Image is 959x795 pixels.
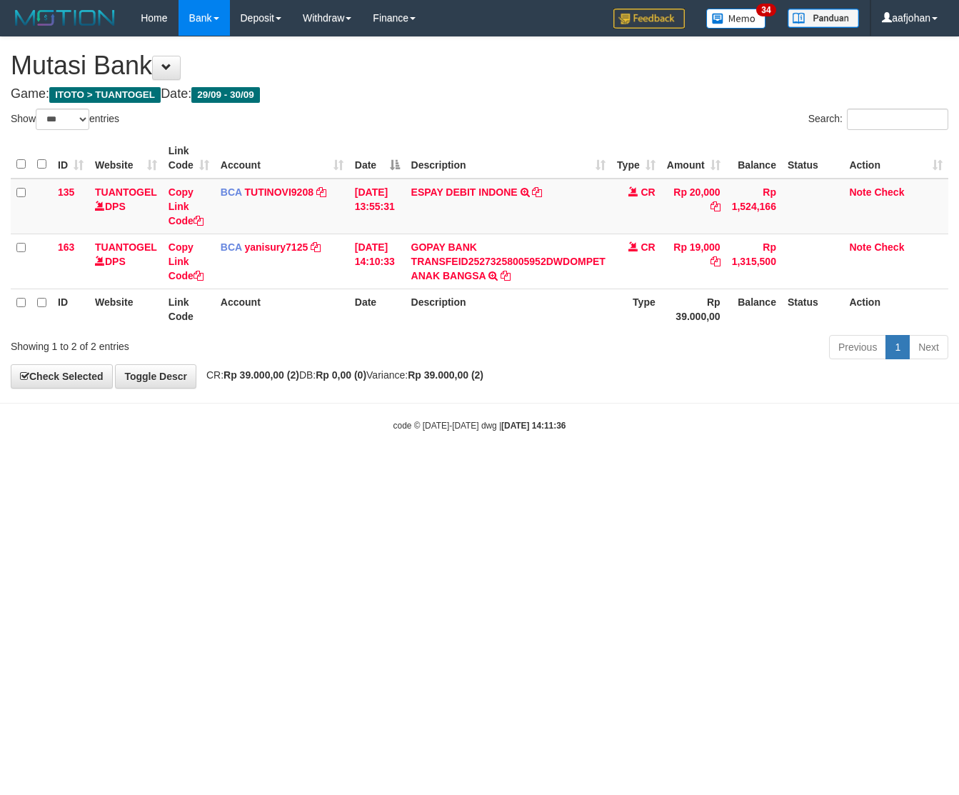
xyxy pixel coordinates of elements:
[849,241,871,253] a: Note
[191,87,260,103] span: 29/09 - 30/09
[501,421,566,431] strong: [DATE] 14:11:36
[11,87,948,101] h4: Game: Date:
[501,270,511,281] a: Copy GOPAY BANK TRANSFEID25273258005952DWDOMPET ANAK BANGSA to clipboard
[11,364,113,389] a: Check Selected
[245,241,308,253] a: yanisury7125
[163,289,215,329] th: Link Code
[782,289,843,329] th: Status
[349,234,406,289] td: [DATE] 14:10:33
[843,138,948,179] th: Action: activate to sort column ascending
[756,4,775,16] span: 34
[411,186,518,198] a: ESPAY DEBIT INDONE
[52,289,89,329] th: ID
[89,289,163,329] th: Website
[532,186,542,198] a: Copy ESPAY DEBIT INDONE to clipboard
[847,109,948,130] input: Search:
[706,9,766,29] img: Button%20Memo.svg
[52,138,89,179] th: ID: activate to sort column ascending
[115,364,196,389] a: Toggle Descr
[641,241,655,253] span: CR
[613,9,685,29] img: Feedback.jpg
[89,234,163,289] td: DPS
[11,334,389,354] div: Showing 1 to 2 of 2 entries
[215,289,349,329] th: Account
[199,369,483,381] span: CR: DB: Variance:
[58,241,74,253] span: 163
[89,179,163,234] td: DPS
[829,335,886,359] a: Previous
[406,138,611,179] th: Description: activate to sort column ascending
[316,369,366,381] strong: Rp 0,00 (0)
[885,335,910,359] a: 1
[641,186,655,198] span: CR
[808,109,948,130] label: Search:
[726,138,782,179] th: Balance
[408,369,483,381] strong: Rp 39.000,00 (2)
[349,138,406,179] th: Date: activate to sort column descending
[89,138,163,179] th: Website: activate to sort column ascending
[726,234,782,289] td: Rp 1,315,500
[11,7,119,29] img: MOTION_logo.png
[411,241,606,281] a: GOPAY BANK TRANSFEID25273258005952DWDOMPET ANAK BANGSA
[221,241,242,253] span: BCA
[349,179,406,234] td: [DATE] 13:55:31
[58,186,74,198] span: 135
[611,138,661,179] th: Type: activate to sort column ascending
[661,138,726,179] th: Amount: activate to sort column ascending
[661,289,726,329] th: Rp 39.000,00
[726,179,782,234] td: Rp 1,524,166
[711,201,720,212] a: Copy Rp 20,000 to clipboard
[661,179,726,234] td: Rp 20,000
[224,369,299,381] strong: Rp 39.000,00 (2)
[215,138,349,179] th: Account: activate to sort column ascending
[843,289,948,329] th: Action
[169,241,204,281] a: Copy Link Code
[782,138,843,179] th: Status
[11,51,948,80] h1: Mutasi Bank
[36,109,89,130] select: Showentries
[406,289,611,329] th: Description
[874,241,904,253] a: Check
[611,289,661,329] th: Type
[874,186,904,198] a: Check
[221,186,242,198] span: BCA
[11,109,119,130] label: Show entries
[849,186,871,198] a: Note
[49,87,161,103] span: ITOTO > TUANTOGEL
[163,138,215,179] th: Link Code: activate to sort column ascending
[661,234,726,289] td: Rp 19,000
[349,289,406,329] th: Date
[393,421,566,431] small: code © [DATE]-[DATE] dwg |
[711,256,720,267] a: Copy Rp 19,000 to clipboard
[788,9,859,28] img: panduan.png
[95,186,157,198] a: TUANTOGEL
[316,186,326,198] a: Copy TUTINOVI9208 to clipboard
[311,241,321,253] a: Copy yanisury7125 to clipboard
[169,186,204,226] a: Copy Link Code
[95,241,157,253] a: TUANTOGEL
[245,186,313,198] a: TUTINOVI9208
[726,289,782,329] th: Balance
[909,335,948,359] a: Next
